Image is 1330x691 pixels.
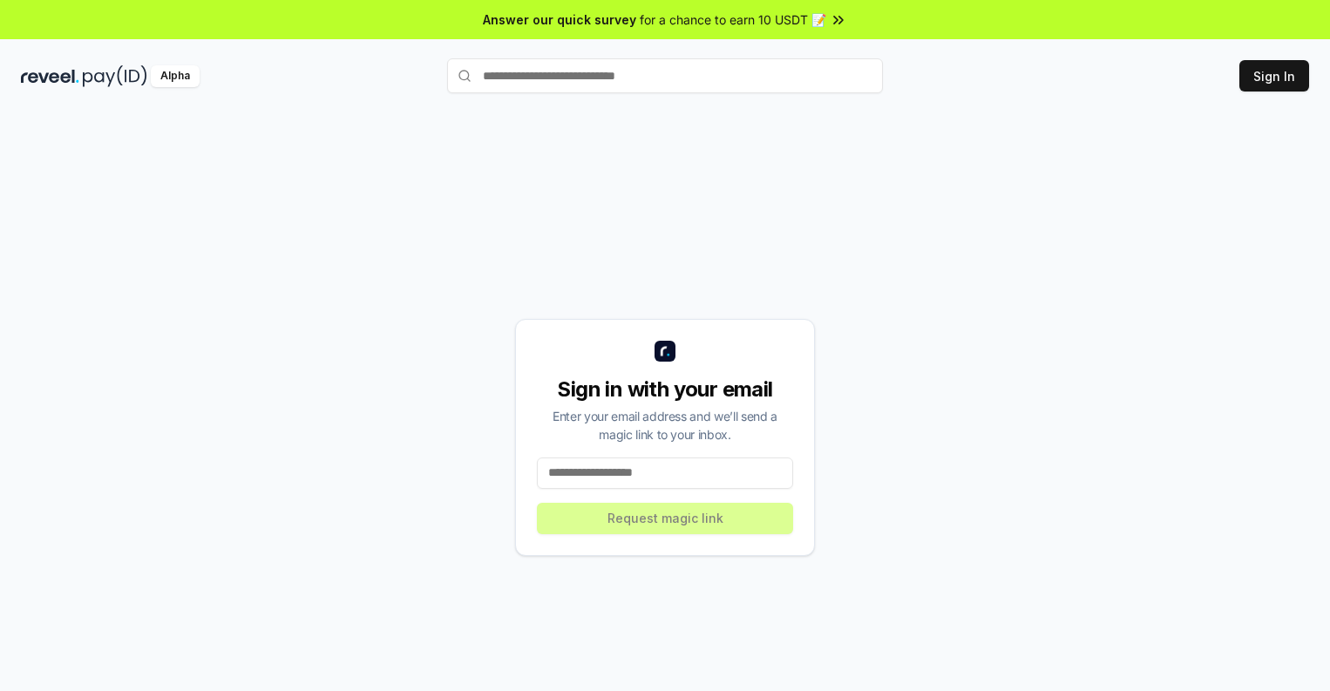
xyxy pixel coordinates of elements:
[21,65,79,87] img: reveel_dark
[483,10,636,29] span: Answer our quick survey
[151,65,200,87] div: Alpha
[537,407,793,444] div: Enter your email address and we’ll send a magic link to your inbox.
[1239,60,1309,91] button: Sign In
[537,376,793,403] div: Sign in with your email
[655,341,675,362] img: logo_small
[83,65,147,87] img: pay_id
[640,10,826,29] span: for a chance to earn 10 USDT 📝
